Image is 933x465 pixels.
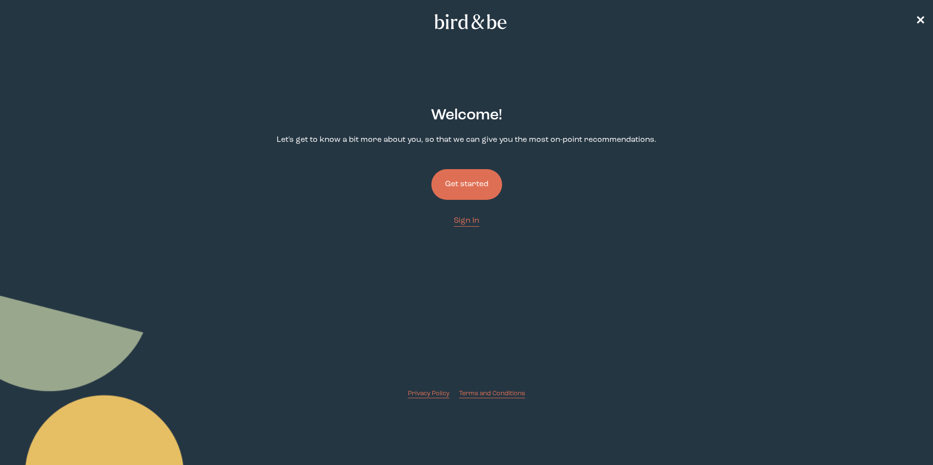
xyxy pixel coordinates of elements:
a: Sign In [454,215,479,227]
a: Terms and Conditions [459,389,525,398]
iframe: Gorgias live chat messenger [884,419,923,455]
span: ✕ [915,16,925,27]
a: Privacy Policy [408,389,449,398]
a: ✕ [915,13,925,30]
p: Let's get to know a bit more about you, so that we can give you the most on-point recommendations. [277,135,656,146]
h2: Welcome ! [431,104,502,127]
span: Terms and Conditions [459,390,525,397]
button: Get started [431,169,502,200]
span: Privacy Policy [408,390,449,397]
a: Get started [431,154,502,215]
span: Sign In [454,217,479,225]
